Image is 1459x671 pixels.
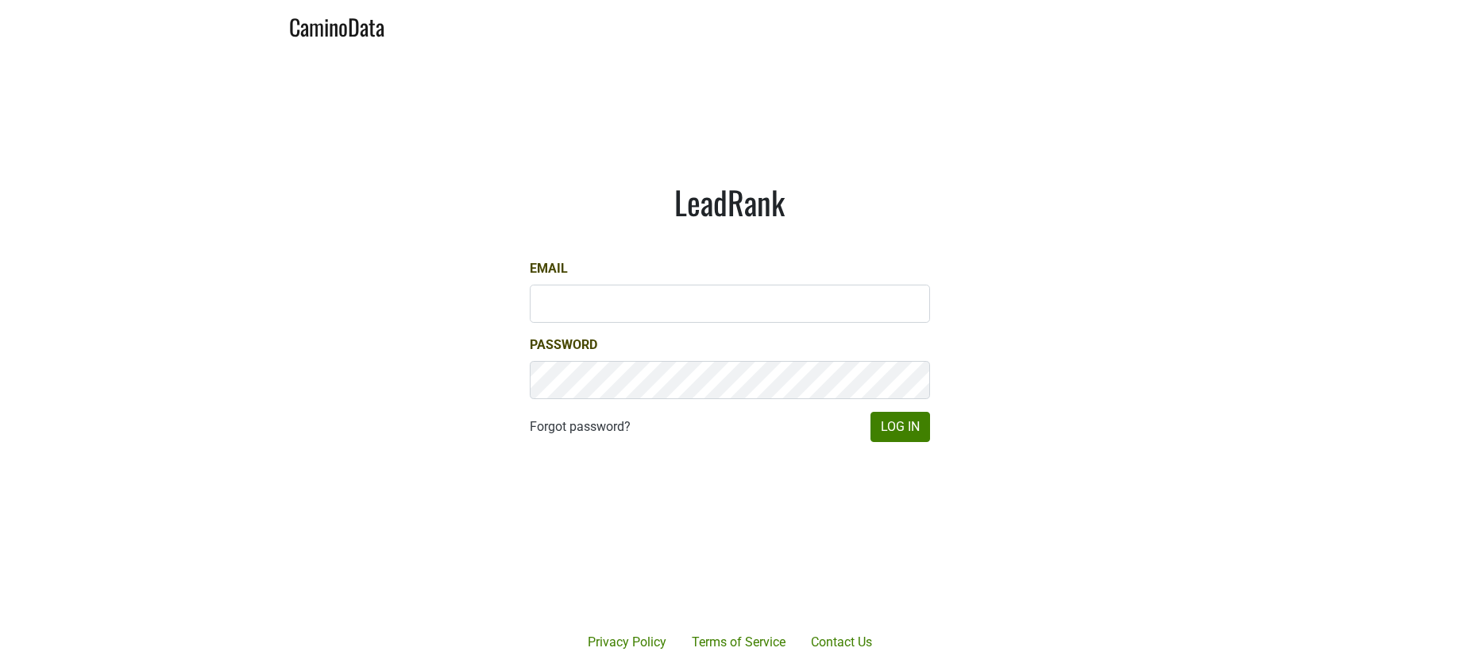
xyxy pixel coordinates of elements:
label: Email [530,259,568,278]
h1: LeadRank [530,183,930,221]
a: Privacy Policy [575,626,679,658]
label: Password [530,335,597,355]
button: Log In [870,412,930,442]
a: Forgot password? [530,417,631,436]
a: Contact Us [798,626,885,658]
a: CaminoData [289,6,384,44]
a: Terms of Service [679,626,798,658]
